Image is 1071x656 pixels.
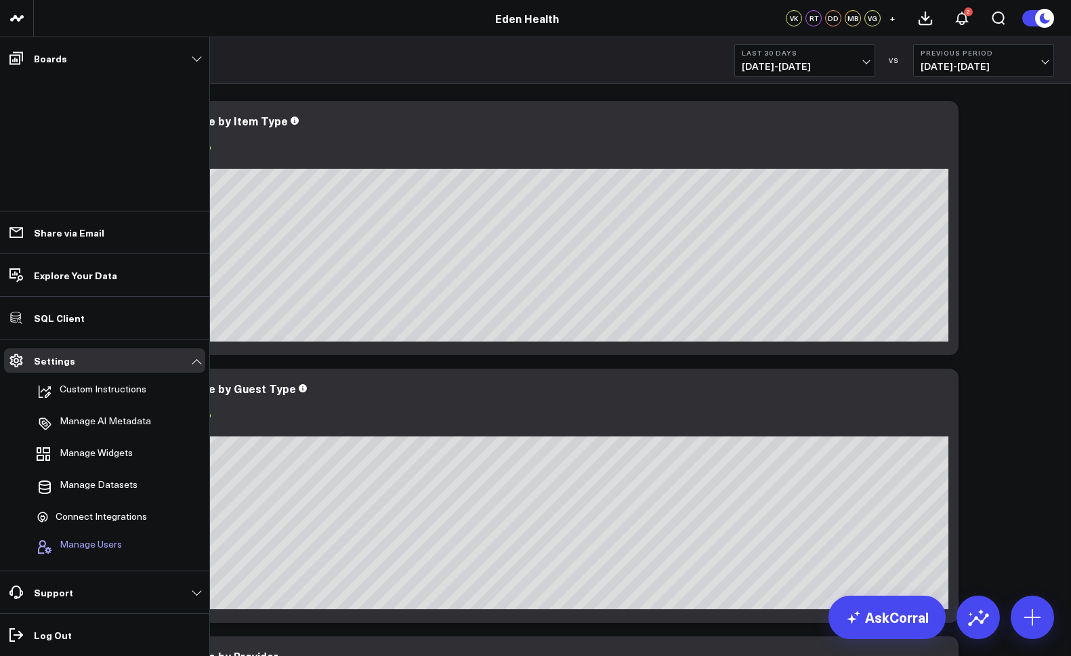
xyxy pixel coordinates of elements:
[31,409,165,438] a: Manage AI Metadata
[60,447,133,464] span: Manage Widgets
[4,623,205,647] a: Log Out
[31,440,165,470] a: Manage Widgets
[4,306,205,330] a: SQL Client
[964,7,973,16] div: 2
[921,49,1047,57] b: Previous Period
[913,44,1054,77] button: Previous Period[DATE]-[DATE]
[921,61,1047,72] span: [DATE] - [DATE]
[34,270,117,281] p: Explore Your Data
[889,14,896,23] span: +
[742,61,868,72] span: [DATE] - [DATE]
[31,472,165,502] a: Manage Datasets
[825,10,841,26] div: DD
[34,53,67,64] p: Boards
[61,426,948,436] div: Previous: $58.38K
[60,384,146,400] p: Custom Instructions
[882,56,906,64] div: VS
[34,630,72,640] p: Log Out
[61,158,948,169] div: Previous: $58.38K
[495,11,559,26] a: Eden Health
[742,49,868,57] b: Last 30 Days
[805,10,822,26] div: RT
[845,10,861,26] div: MB
[884,10,900,26] button: +
[60,479,138,495] span: Manage Datasets
[56,511,147,523] span: Connect Integrations
[31,504,165,530] a: Connect Integrations
[31,377,146,407] button: Custom Instructions
[828,596,946,639] a: AskCorral
[31,532,122,562] button: Manage Users
[60,539,122,555] span: Manage Users
[786,10,802,26] div: VK
[734,44,875,77] button: Last 30 Days[DATE]-[DATE]
[34,355,75,366] p: Settings
[60,415,151,432] p: Manage AI Metadata
[34,227,104,238] p: Share via Email
[34,312,85,323] p: SQL Client
[864,10,881,26] div: VG
[34,587,73,598] p: Support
